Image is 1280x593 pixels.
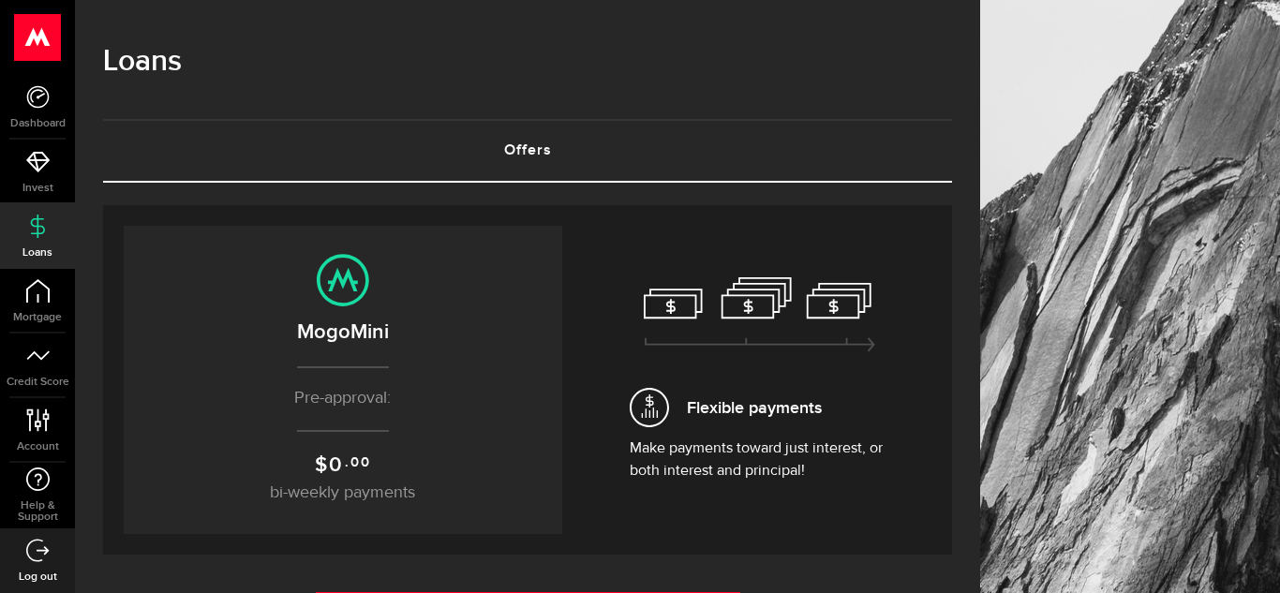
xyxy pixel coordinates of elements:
sup: .00 [345,452,370,473]
h1: Loans [103,37,952,86]
p: Make payments toward just interest, or both interest and principal! [630,437,892,482]
span: 0 [329,452,344,478]
span: Flexible payments [687,395,822,421]
span: $ [315,452,329,478]
h2: MogoMini [142,317,543,348]
ul: Tabs Navigation [103,119,952,183]
p: Pre-approval: [142,386,543,411]
span: bi-weekly payments [270,484,415,501]
a: Offers [103,121,952,181]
